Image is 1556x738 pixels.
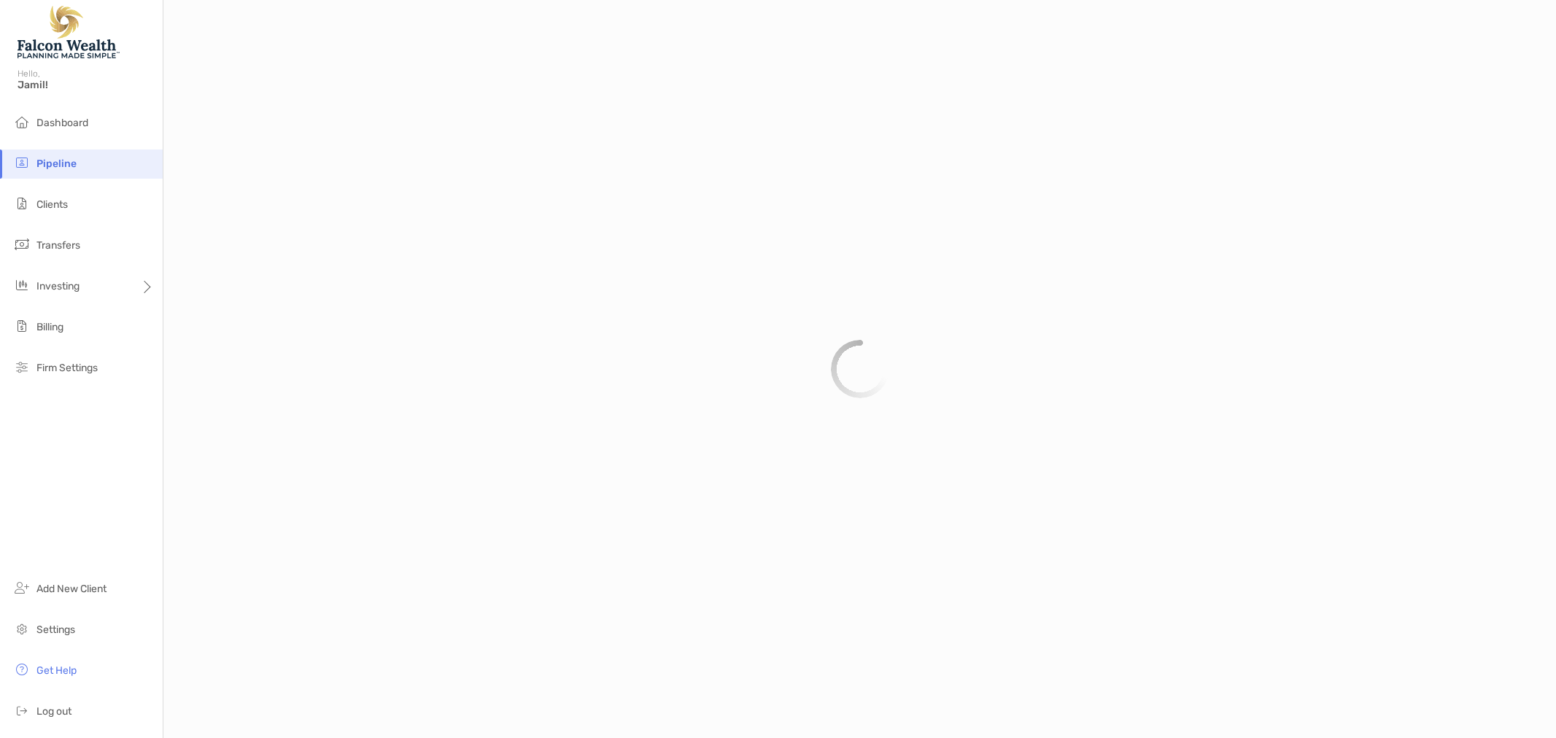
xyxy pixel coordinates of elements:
img: settings icon [13,620,31,637]
img: firm-settings icon [13,358,31,376]
span: Firm Settings [36,362,98,374]
img: pipeline icon [13,154,31,171]
img: Falcon Wealth Planning Logo [18,6,120,58]
img: investing icon [13,276,31,294]
img: dashboard icon [13,113,31,131]
span: Log out [36,705,71,718]
img: logout icon [13,702,31,719]
span: Jamil! [18,79,154,91]
img: transfers icon [13,236,31,253]
span: Dashboard [36,117,88,129]
span: Investing [36,280,80,292]
img: get-help icon [13,661,31,678]
span: Transfers [36,239,80,252]
img: billing icon [13,317,31,335]
span: Get Help [36,664,77,677]
span: Add New Client [36,583,107,595]
span: Pipeline [36,158,77,170]
img: add_new_client icon [13,579,31,597]
img: clients icon [13,195,31,212]
span: Clients [36,198,68,211]
span: Billing [36,321,63,333]
span: Settings [36,624,75,636]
